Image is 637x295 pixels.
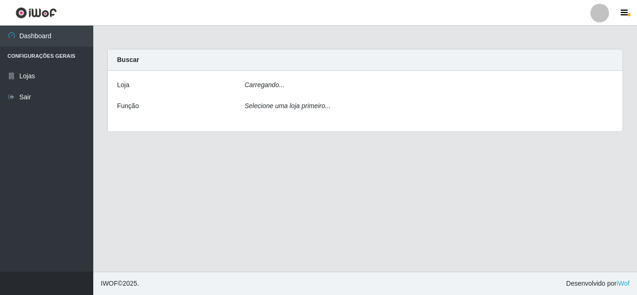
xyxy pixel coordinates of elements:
[117,56,139,63] strong: Buscar
[245,81,285,89] i: Carregando...
[101,280,118,287] span: IWOF
[566,279,630,288] span: Desenvolvido por
[101,279,139,288] span: © 2025 .
[117,101,139,111] label: Função
[117,80,129,90] label: Loja
[245,102,331,110] i: Selecione uma loja primeiro...
[616,280,630,287] a: iWof
[15,7,57,19] img: CoreUI Logo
